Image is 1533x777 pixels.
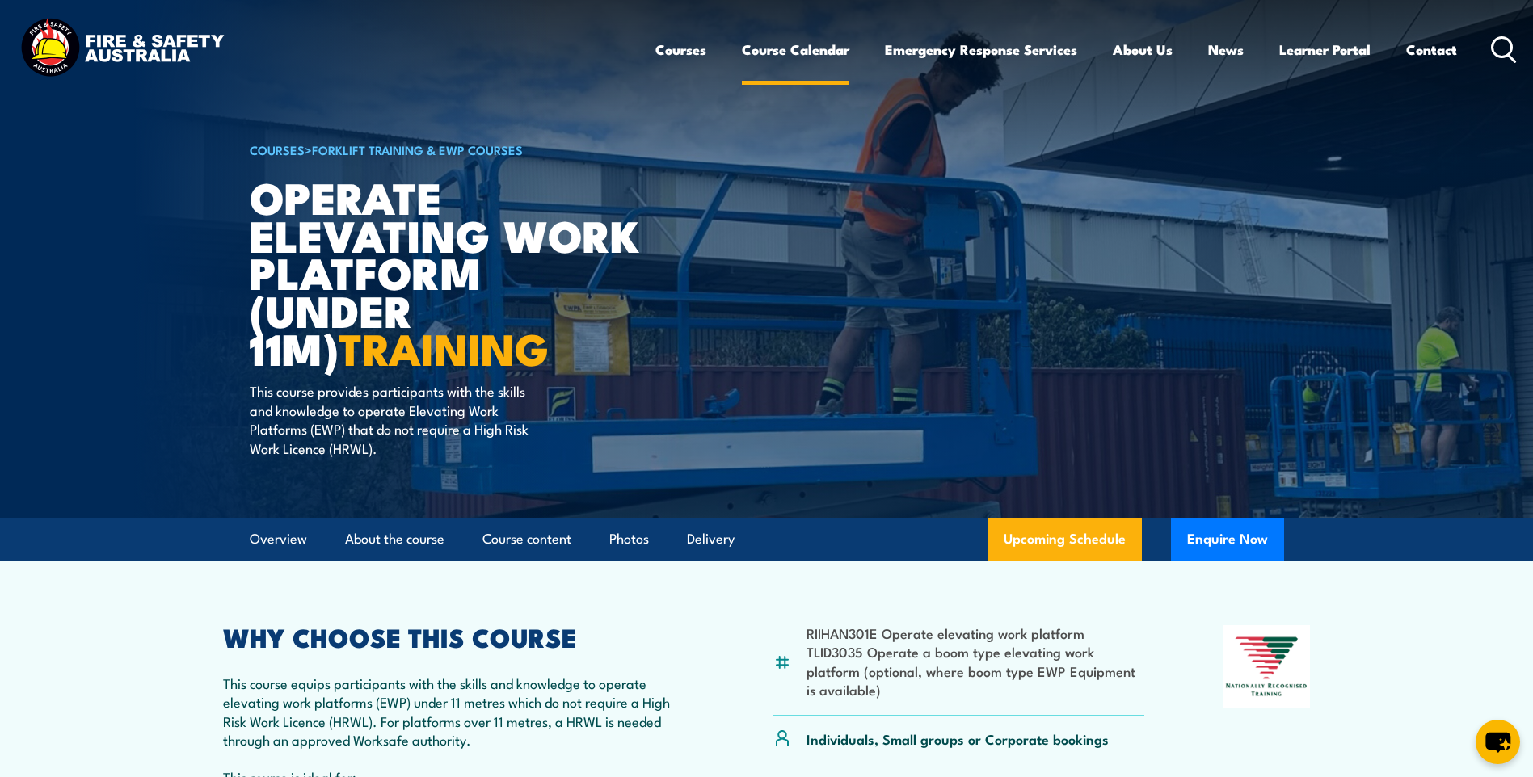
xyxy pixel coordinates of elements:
a: Emergency Response Services [885,28,1077,71]
li: TLID3035 Operate a boom type elevating work platform (optional, where boom type EWP Equipment is ... [807,642,1145,699]
a: Overview [250,518,307,561]
h6: > [250,140,649,159]
button: Enquire Now [1171,518,1284,561]
h2: WHY CHOOSE THIS COURSE [223,625,695,648]
a: Learner Portal [1279,28,1371,71]
p: This course equips participants with the skills and knowledge to operate elevating work platforms... [223,674,695,750]
a: Courses [655,28,706,71]
li: RIIHAN301E Operate elevating work platform [807,624,1145,642]
a: Upcoming Schedule [988,518,1142,561]
a: COURSES [250,141,305,158]
a: Course Calendar [742,28,849,71]
a: Delivery [687,518,735,561]
p: This course provides participants with the skills and knowledge to operate Elevating Work Platfor... [250,381,545,457]
a: News [1208,28,1244,71]
a: Forklift Training & EWP Courses [312,141,523,158]
a: Course content [482,518,571,561]
strong: TRAINING [339,313,549,380]
img: Nationally Recognised Training logo. [1223,625,1311,708]
a: Contact [1406,28,1457,71]
a: About Us [1113,28,1173,71]
button: chat-button [1476,720,1520,764]
h1: Operate Elevating Work Platform (under 11m) [250,178,649,367]
p: Individuals, Small groups or Corporate bookings [807,729,1109,748]
a: Photos [609,518,649,561]
a: About the course [345,518,444,561]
